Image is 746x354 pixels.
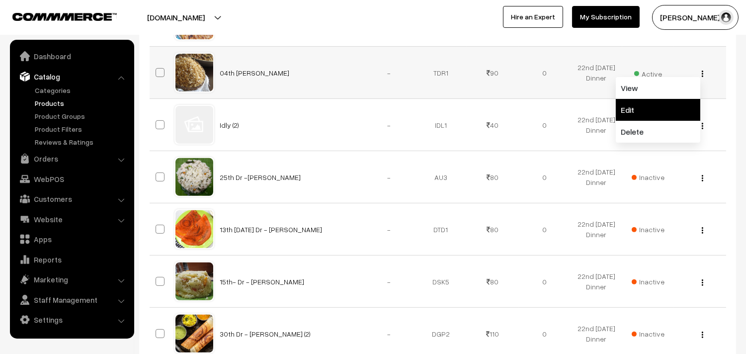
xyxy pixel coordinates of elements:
td: AU3 [415,151,467,203]
a: Hire an Expert [503,6,563,28]
img: Menu [702,279,703,286]
td: 0 [518,256,570,308]
img: Menu [702,332,703,338]
a: View [616,77,700,99]
td: 40 [467,99,518,151]
a: Catalog [12,68,131,86]
a: 13th [DATE] Dr - [PERSON_NAME] [220,225,323,234]
img: Menu [702,227,703,234]
img: Menu [702,123,703,129]
a: Product Groups [32,111,131,121]
a: 30th Dr - [PERSON_NAME] (2) [220,330,311,338]
td: IDL1 [415,99,467,151]
a: Apps [12,230,131,248]
td: 22nd [DATE] Dinner [571,151,622,203]
td: - [363,256,415,308]
a: Marketing [12,270,131,288]
a: Categories [32,85,131,95]
a: Edit [616,99,700,121]
img: Menu [702,71,703,77]
a: 25th Dr -[PERSON_NAME] [220,173,301,181]
td: 22nd [DATE] Dinner [571,99,622,151]
a: My Subscription [572,6,640,28]
a: Reviews & Ratings [32,137,131,147]
td: DTD1 [415,203,467,256]
span: Inactive [632,329,664,339]
td: - [363,203,415,256]
a: Delete [616,121,700,143]
button: [PERSON_NAME] s… [652,5,739,30]
td: - [363,47,415,99]
a: Customers [12,190,131,208]
td: - [363,99,415,151]
a: Orders [12,150,131,168]
a: Reports [12,251,131,268]
span: Active [634,66,662,79]
td: 22nd [DATE] Dinner [571,47,622,99]
a: 15th- Dr - [PERSON_NAME] [220,277,305,286]
td: 80 [467,203,518,256]
a: Product Filters [32,124,131,134]
td: 0 [518,203,570,256]
td: 22nd [DATE] Dinner [571,203,622,256]
span: Inactive [632,224,664,235]
a: WebPOS [12,170,131,188]
img: Menu [702,175,703,181]
td: 90 [467,47,518,99]
a: 04th [PERSON_NAME] [220,69,290,77]
span: Inactive [632,276,664,287]
a: Dashboard [12,47,131,65]
td: 0 [518,99,570,151]
a: COMMMERCE [12,10,99,22]
img: COMMMERCE [12,13,117,20]
td: 22nd [DATE] Dinner [571,256,622,308]
img: user [719,10,734,25]
button: [DOMAIN_NAME] [112,5,240,30]
td: 0 [518,151,570,203]
a: Website [12,210,131,228]
td: DSK5 [415,256,467,308]
td: 0 [518,47,570,99]
td: TDR1 [415,47,467,99]
span: Inactive [632,172,664,182]
td: 80 [467,256,518,308]
a: Idly (2) [220,121,240,129]
td: - [363,151,415,203]
a: Products [32,98,131,108]
td: 80 [467,151,518,203]
a: Staff Management [12,291,131,309]
a: Settings [12,311,131,329]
